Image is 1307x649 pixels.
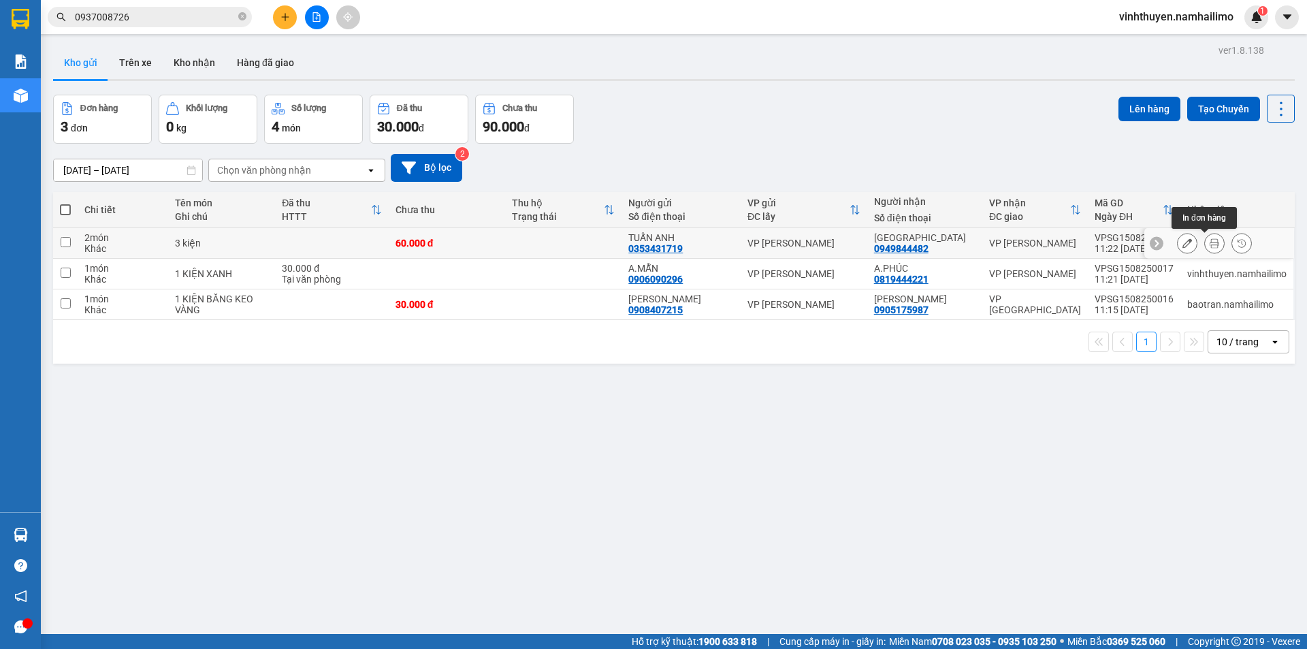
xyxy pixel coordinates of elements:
[1281,11,1293,23] span: caret-down
[377,118,419,135] span: 30.000
[1275,5,1299,29] button: caret-down
[512,211,604,222] div: Trạng thái
[512,197,604,208] div: Thu hộ
[175,268,268,279] div: 1 KIỆN XANH
[874,232,975,243] div: THÁI HÒA
[747,299,860,310] div: VP [PERSON_NAME]
[475,95,574,144] button: Chưa thu90.000đ
[874,196,975,207] div: Người nhận
[282,263,381,274] div: 30.000 đ
[1095,243,1174,254] div: 11:22 [DATE]
[12,12,120,44] div: VP [PERSON_NAME]
[14,620,27,633] span: message
[130,44,268,61] div: [GEOGRAPHIC_DATA]
[1187,204,1287,215] div: Nhân viên
[698,636,757,647] strong: 1900 633 818
[61,118,68,135] span: 3
[1095,197,1163,208] div: Mã GD
[238,12,246,20] span: close-circle
[628,197,734,208] div: Người gửi
[1216,335,1259,349] div: 10 / trang
[166,118,174,135] span: 0
[874,274,929,285] div: 0819444221
[1172,207,1237,229] div: In đơn hàng
[874,263,975,274] div: A.PHÚC
[628,243,683,254] div: 0353431719
[175,197,268,208] div: Tên món
[1060,639,1064,644] span: ⚪️
[305,5,329,29] button: file-add
[455,147,469,161] sup: 2
[1176,634,1178,649] span: |
[217,163,311,177] div: Chọn văn phòng nhận
[747,197,850,208] div: VP gửi
[12,61,120,80] div: 0353431719
[1095,211,1163,222] div: Ngày ĐH
[747,211,850,222] div: ĐC lấy
[1136,332,1157,352] button: 1
[747,268,860,279] div: VP [PERSON_NAME]
[989,294,1081,315] div: VP [GEOGRAPHIC_DATA]
[874,294,975,304] div: THÚY PHẠM
[282,274,381,285] div: Tại văn phòng
[14,528,28,542] img: warehouse-icon
[989,211,1070,222] div: ĐC giao
[163,46,226,79] button: Kho nhận
[175,294,268,315] div: 1 KIỆN BĂNG KEO VÀNG
[747,238,860,249] div: VP [PERSON_NAME]
[1095,263,1174,274] div: VPSG1508250017
[14,89,28,103] img: warehouse-icon
[505,192,622,228] th: Toggle SortBy
[767,634,769,649] span: |
[1088,192,1180,228] th: Toggle SortBy
[80,104,118,113] div: Đơn hàng
[12,13,33,27] span: Gửi:
[159,95,257,144] button: Khối lượng0kg
[1231,637,1241,646] span: copyright
[291,104,326,113] div: Số lượng
[419,123,424,133] span: đ
[1067,634,1165,649] span: Miền Bắc
[989,197,1070,208] div: VP nhận
[502,104,537,113] div: Chưa thu
[1250,11,1263,23] img: icon-new-feature
[176,123,187,133] span: kg
[628,274,683,285] div: 0906090296
[264,95,363,144] button: Số lượng4món
[273,5,297,29] button: plus
[397,104,422,113] div: Đã thu
[1177,233,1197,253] div: Sửa đơn hàng
[275,192,388,228] th: Toggle SortBy
[84,294,161,304] div: 1 món
[741,192,867,228] th: Toggle SortBy
[175,238,268,249] div: 3 kiện
[366,165,376,176] svg: open
[14,559,27,572] span: question-circle
[889,634,1056,649] span: Miền Nam
[989,268,1081,279] div: VP [PERSON_NAME]
[1270,336,1280,347] svg: open
[280,12,290,22] span: plus
[483,118,524,135] span: 90.000
[84,204,161,215] div: Chi tiết
[57,12,66,22] span: search
[54,159,202,181] input: Select a date range.
[272,118,279,135] span: 4
[128,91,147,106] span: CC :
[312,12,321,22] span: file-add
[1219,43,1264,58] div: ver 1.8.138
[391,154,462,182] button: Bộ lọc
[628,211,734,222] div: Số điện thoại
[874,243,929,254] div: 0949844482
[628,294,734,304] div: LAM SAIGON
[84,304,161,315] div: Khác
[84,274,161,285] div: Khác
[130,13,163,27] span: Nhận:
[779,634,886,649] span: Cung cấp máy in - giấy in:
[1095,294,1174,304] div: VPSG1508250016
[282,211,370,222] div: HTTT
[53,95,152,144] button: Đơn hàng3đơn
[14,590,27,603] span: notification
[628,263,734,274] div: A.MẪN
[84,243,161,254] div: Khác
